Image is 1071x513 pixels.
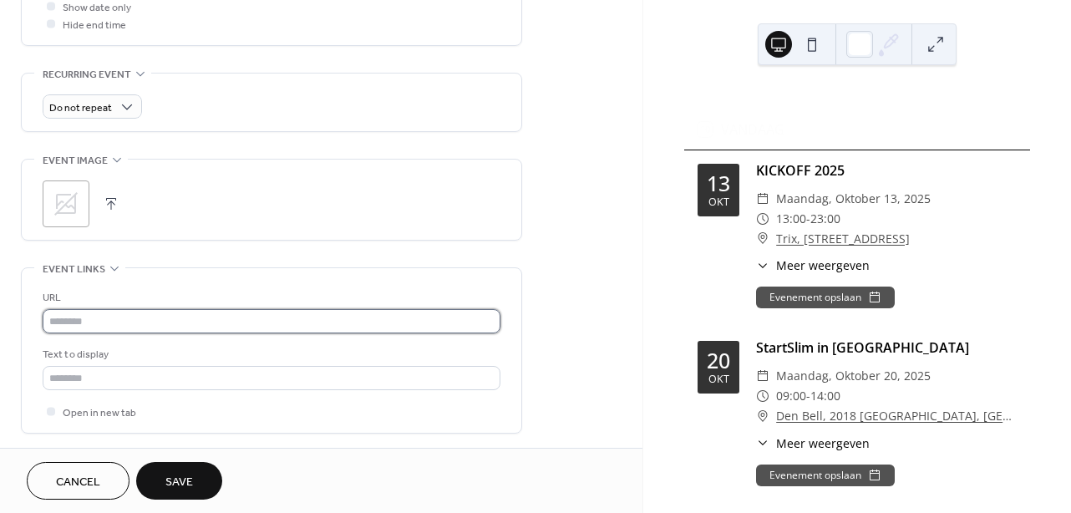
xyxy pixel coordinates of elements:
[756,366,769,386] div: ​
[43,66,131,84] span: Recurring event
[810,386,840,406] span: 14:00
[776,406,1017,426] a: Den Bell, 2018 [GEOGRAPHIC_DATA], [GEOGRAPHIC_DATA]
[806,209,810,229] span: -
[806,386,810,406] span: -
[27,462,129,500] button: Cancel
[165,474,193,491] span: Save
[756,338,1017,358] div: StartSlim in [GEOGRAPHIC_DATA]
[756,229,769,249] div: ​
[810,209,840,229] span: 23:00
[756,465,895,486] button: Evenement opslaan
[707,350,730,371] div: 20
[756,287,895,308] button: Evenement opslaan
[756,160,1017,180] div: KICKOFF 2025
[136,462,222,500] button: Save
[776,434,870,452] span: Meer weergeven
[684,89,1030,109] div: Aankomende events
[776,189,931,209] span: maandag, oktober 13, 2025
[43,180,89,227] div: ;
[776,386,806,406] span: 09:00
[776,229,910,249] a: Trix, [STREET_ADDRESS]
[756,256,870,274] button: ​Meer weergeven
[756,406,769,426] div: ​
[776,209,806,229] span: 13:00
[756,256,769,274] div: ​
[56,474,100,491] span: Cancel
[43,346,497,363] div: Text to display
[756,434,870,452] button: ​Meer weergeven
[708,374,729,385] div: okt
[43,261,105,278] span: Event links
[707,173,730,194] div: 13
[43,152,108,170] span: Event image
[49,99,112,118] span: Do not repeat
[776,366,931,386] span: maandag, oktober 20, 2025
[756,209,769,229] div: ​
[708,197,729,208] div: okt
[63,17,126,34] span: Hide end time
[63,404,136,422] span: Open in new tab
[43,289,497,307] div: URL
[756,189,769,209] div: ​
[756,434,769,452] div: ​
[776,256,870,274] span: Meer weergeven
[756,386,769,406] div: ​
